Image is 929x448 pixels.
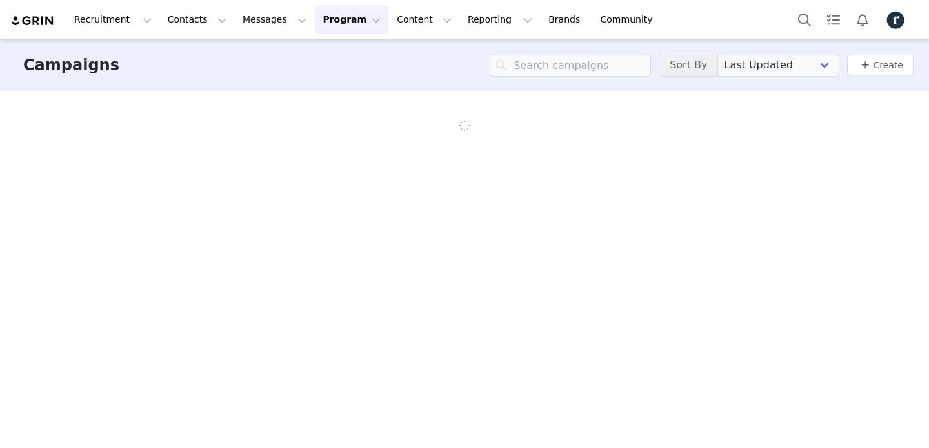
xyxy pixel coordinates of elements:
input: Search campaigns [490,54,651,77]
a: Create [857,57,903,73]
a: Brands [541,5,592,34]
img: grin logo [10,15,55,27]
button: Contacts [160,5,234,34]
h3: Campaigns [23,54,119,77]
button: Create [847,55,914,75]
button: Content [389,5,459,34]
button: Reporting [460,5,540,34]
button: Program [315,5,388,34]
a: Tasks [819,5,848,34]
button: Messages [235,5,314,34]
img: 1f45c7a0-75d0-4cb6-a033-eed358b362f0.jpg [885,10,906,30]
button: Search [790,5,819,34]
button: Recruitment [66,5,159,34]
button: Notifications [848,5,877,34]
a: Community [593,5,666,34]
button: Profile [877,10,919,30]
